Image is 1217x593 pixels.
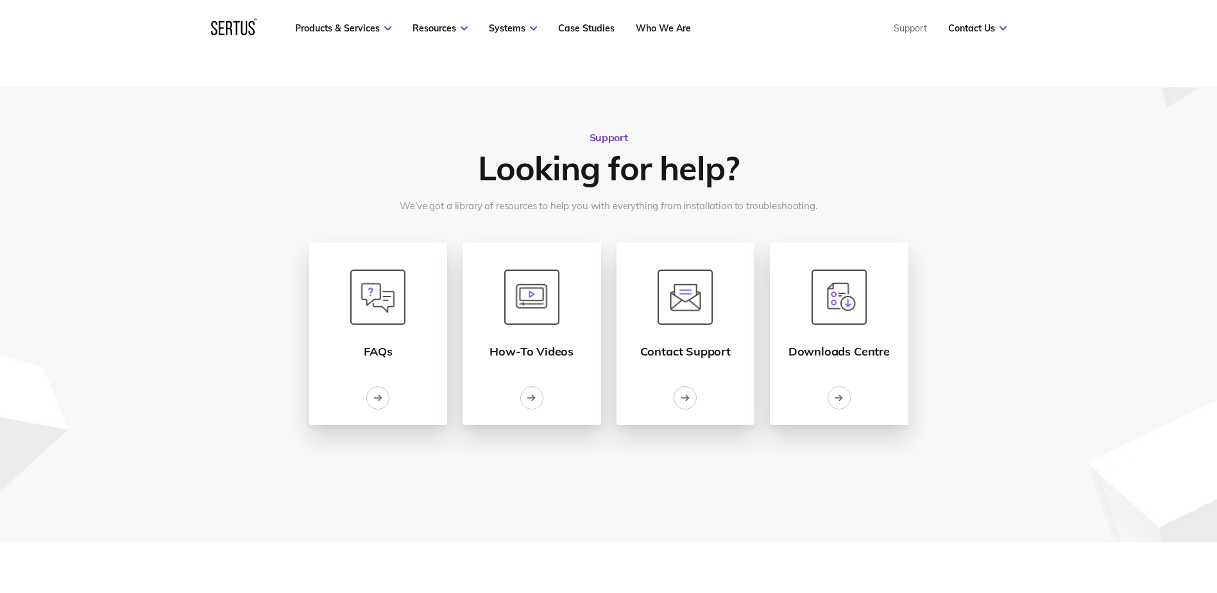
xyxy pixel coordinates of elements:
div: Downloads Centre [788,344,890,359]
div: How-To Videos [489,344,574,359]
a: Contact Us [948,22,1007,34]
a: Resources [413,22,468,34]
a: Contact Support [640,270,731,359]
a: Products & Services [295,22,391,34]
div: Contact Support [640,344,731,359]
a: How-To Videos [489,270,574,359]
div: FAQs [364,344,392,359]
a: Who We Are [636,22,691,34]
a: FAQs [350,270,405,359]
a: Systems [489,22,537,34]
h1: Looking for help? [478,147,738,189]
a: Downloads Centre [788,270,890,359]
div: Support [590,131,628,144]
a: Support [894,22,927,34]
a: Case Studies [558,22,615,34]
div: We’ve got a library of resources to help you with everything from installation to troubleshooting. [400,198,817,214]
